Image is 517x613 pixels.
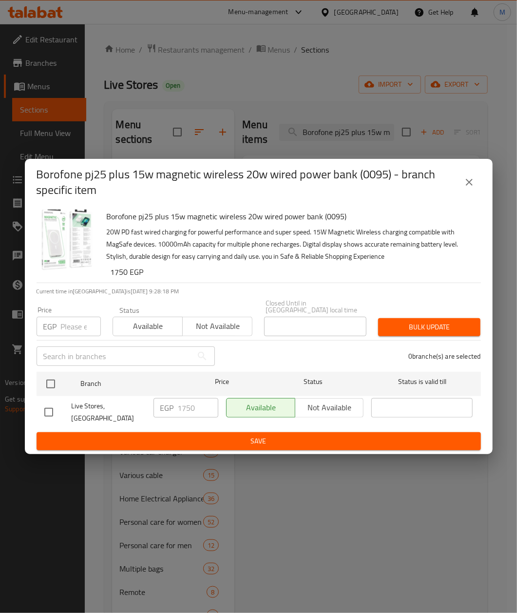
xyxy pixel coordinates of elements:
[37,167,458,198] h2: Borofone pj25 plus 15w magnetic wireless 20w wired power bank (0095) - branch specific item
[182,317,252,336] button: Not available
[43,321,57,332] p: EGP
[44,435,473,447] span: Save
[378,318,480,336] button: Bulk update
[386,321,473,333] span: Bulk update
[111,265,473,279] h6: 1750 EGP
[160,402,174,414] p: EGP
[61,317,101,336] input: Please enter price
[107,210,473,223] h6: Borofone pj25 plus 15w magnetic wireless 20w wired power bank (0095)
[190,376,254,388] span: Price
[117,319,179,333] span: Available
[408,351,481,361] p: 0 branche(s) are selected
[37,346,192,366] input: Search in branches
[262,376,364,388] span: Status
[37,210,99,272] img: Borofone pj25 plus 15w magnetic wireless 20w wired power bank (0095)
[187,319,249,333] span: Not available
[80,378,182,390] span: Branch
[37,432,481,450] button: Save
[72,400,146,424] span: Live Stores, [GEOGRAPHIC_DATA]
[107,226,473,263] p: 20W PD fast wired charging for powerful performance and super speed. 15W Magnetic Wireless chargi...
[178,398,218,418] input: Please enter price
[37,287,481,296] p: Current time in [GEOGRAPHIC_DATA] is [DATE] 9:28:18 PM
[458,171,481,194] button: close
[371,376,473,388] span: Status is valid till
[113,317,183,336] button: Available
